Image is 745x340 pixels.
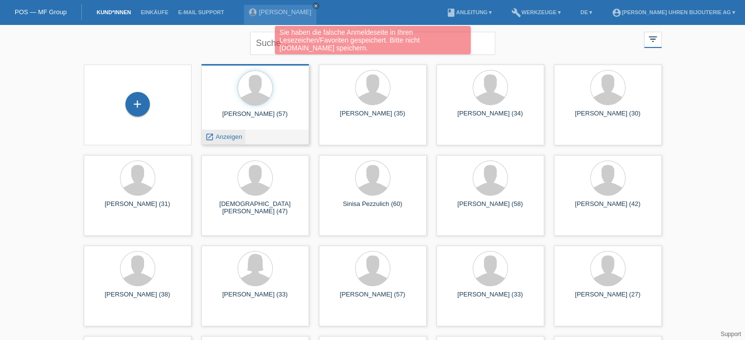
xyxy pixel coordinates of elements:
a: DE ▾ [576,9,597,15]
div: [PERSON_NAME] (35) [327,110,419,125]
i: launch [205,133,214,141]
a: [PERSON_NAME] [259,8,312,16]
a: Support [721,331,741,338]
div: Sinisa Pezzulich (60) [327,200,419,216]
div: [PERSON_NAME] (38) [92,291,184,306]
div: [PERSON_NAME] (30) [562,110,654,125]
div: [PERSON_NAME] (27) [562,291,654,306]
i: filter_list [648,34,658,45]
div: [PERSON_NAME] (33) [209,291,301,306]
div: [PERSON_NAME] (34) [444,110,536,125]
i: build [511,8,521,18]
span: Anzeigen [216,133,242,140]
a: launch Anzeigen [205,133,242,140]
a: buildWerkzeuge ▾ [506,9,566,15]
div: [DEMOGRAPHIC_DATA][PERSON_NAME] (47) [209,200,301,216]
div: [PERSON_NAME] (31) [92,200,184,216]
a: Einkäufe [136,9,173,15]
a: POS — MF Group [15,8,67,16]
div: [PERSON_NAME] (33) [444,291,536,306]
div: Kund*in hinzufügen [126,96,149,113]
div: [PERSON_NAME] (58) [444,200,536,216]
div: [PERSON_NAME] (42) [562,200,654,216]
div: [PERSON_NAME] (57) [209,110,301,126]
a: close [312,2,319,9]
i: close [313,3,318,8]
i: book [446,8,456,18]
a: bookAnleitung ▾ [441,9,497,15]
a: Kund*innen [92,9,136,15]
div: [PERSON_NAME] (57) [327,291,419,306]
a: account_circle[PERSON_NAME] Uhren Bijouterie AG ▾ [607,9,740,15]
div: Sie haben die falsche Anmeldeseite in Ihren Lesezeichen/Favoriten gespeichert. Bitte nicht [DOMAI... [275,26,471,54]
i: account_circle [612,8,622,18]
a: E-Mail Support [173,9,229,15]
